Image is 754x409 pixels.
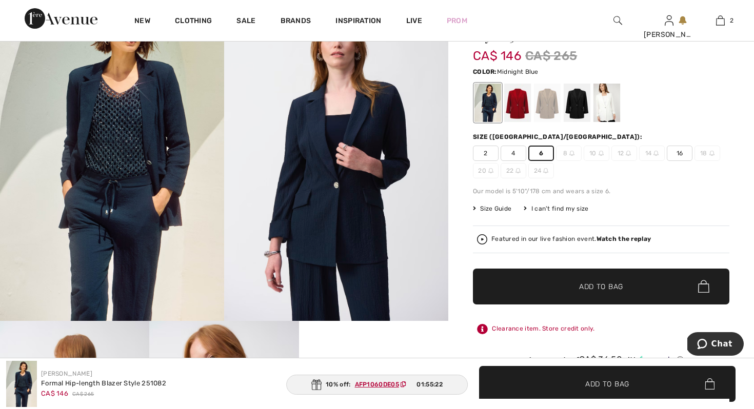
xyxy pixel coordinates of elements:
[311,379,322,390] img: Gift.svg
[695,14,745,27] a: 2
[501,146,526,161] span: 4
[281,16,311,27] a: Brands
[473,355,729,365] div: or 4 payments of with
[479,366,736,402] button: Add to Bag
[638,356,675,365] img: Sezzle
[730,16,733,25] span: 2
[528,146,554,161] span: 6
[504,84,531,122] div: Radiant red
[473,132,644,141] div: Size ([GEOGRAPHIC_DATA]/[GEOGRAPHIC_DATA]):
[698,280,709,293] img: Bag.svg
[497,68,539,75] span: Midnight Blue
[72,391,94,398] span: CA$ 265
[716,14,725,27] img: My Bag
[585,378,629,389] span: Add to Bag
[473,163,499,178] span: 20
[564,84,590,122] div: Black
[473,68,497,75] span: Color:
[488,168,493,173] img: ring-m.svg
[584,146,609,161] span: 10
[473,355,729,369] div: or 4 payments ofCA$ 36.50withSezzle Click to learn more about Sezzle
[335,16,381,27] span: Inspiration
[41,378,166,388] div: Formal Hip-length Blazer Style 251082
[524,204,588,213] div: I can't find my size
[477,234,487,244] img: Watch the replay
[644,29,694,40] div: [PERSON_NAME]
[299,321,448,396] video: Your browser does not support the video tag.
[528,163,554,178] span: 24
[613,14,622,27] img: search the website
[525,47,577,65] span: CA$ 265
[709,151,715,156] img: ring-m.svg
[474,84,501,122] div: Midnight Blue
[134,16,150,27] a: New
[626,151,631,156] img: ring-m.svg
[597,235,651,242] strong: Watch the replay
[355,381,399,388] ins: AFP1060DE05
[41,390,68,397] span: CA$ 146
[286,375,468,395] div: 10% off:
[236,16,255,27] a: Sale
[175,16,212,27] a: Clothing
[491,236,651,242] div: Featured in our live fashion event.
[687,332,744,358] iframe: Opens a widget where you can chat to one of our agents
[569,151,574,156] img: ring-m.svg
[593,84,620,122] div: White
[416,380,442,389] span: 01:55:22
[473,38,521,63] span: CA$ 146
[665,15,673,25] a: Sign In
[667,146,692,161] span: 16
[473,204,511,213] span: Size Guide
[599,151,604,156] img: ring-m.svg
[473,187,729,196] div: Our model is 5'10"/178 cm and wears a size 6.
[611,146,637,161] span: 12
[25,8,97,29] img: 1ère Avenue
[473,269,729,304] button: Add to Bag
[6,361,37,407] img: Formal Hip-Length Blazer Style 251082
[501,163,526,178] span: 22
[556,146,582,161] span: 8
[515,168,521,173] img: ring-m.svg
[665,14,673,27] img: My Info
[447,15,467,26] a: Prom
[543,168,548,173] img: ring-m.svg
[705,378,715,390] img: Bag.svg
[695,146,720,161] span: 18
[473,146,499,161] span: 2
[639,146,665,161] span: 14
[473,320,729,338] div: Clearance item. Store credit only.
[41,370,92,377] a: [PERSON_NAME]
[534,84,561,122] div: Moonstone
[406,15,422,26] a: Live
[653,151,659,156] img: ring-m.svg
[579,281,623,292] span: Add to Bag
